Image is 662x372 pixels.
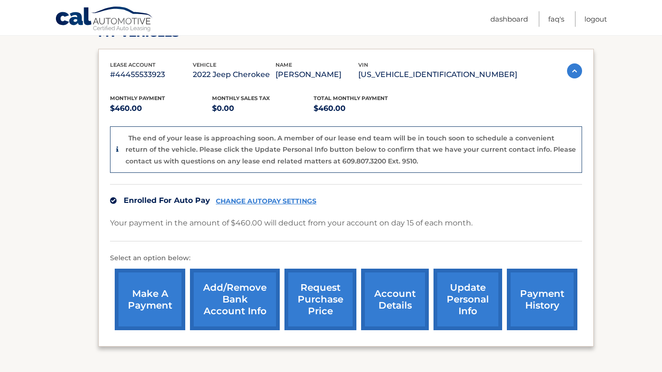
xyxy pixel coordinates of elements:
[190,269,280,330] a: Add/Remove bank account info
[584,11,607,27] a: Logout
[212,95,270,101] span: Monthly sales Tax
[110,217,473,230] p: Your payment in the amount of $460.00 will deduct from your account on day 15 of each month.
[193,62,216,68] span: vehicle
[361,269,429,330] a: account details
[216,197,316,205] a: CHANGE AUTOPAY SETTINGS
[110,197,117,204] img: check.svg
[110,102,212,115] p: $460.00
[314,95,388,101] span: Total Monthly Payment
[124,196,210,205] span: Enrolled For Auto Pay
[110,95,165,101] span: Monthly Payment
[567,63,582,78] img: accordion-active.svg
[193,68,276,81] p: 2022 Jeep Cherokee
[276,68,358,81] p: [PERSON_NAME]
[314,102,416,115] p: $460.00
[110,253,582,264] p: Select an option below:
[110,62,156,68] span: lease account
[55,6,154,33] a: Cal Automotive
[490,11,528,27] a: Dashboard
[358,68,517,81] p: [US_VEHICLE_IDENTIFICATION_NUMBER]
[284,269,356,330] a: request purchase price
[126,134,576,165] p: The end of your lease is approaching soon. A member of our lease end team will be in touch soon t...
[115,269,185,330] a: make a payment
[276,62,292,68] span: name
[433,269,502,330] a: update personal info
[507,269,577,330] a: payment history
[358,62,368,68] span: vin
[110,68,193,81] p: #44455533923
[548,11,564,27] a: FAQ's
[212,102,314,115] p: $0.00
